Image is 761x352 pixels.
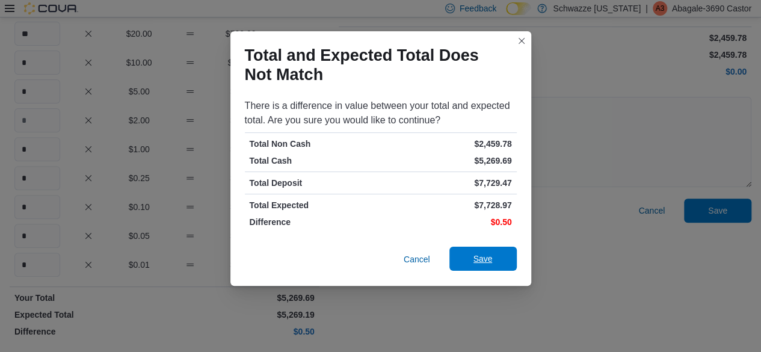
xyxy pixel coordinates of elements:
[383,155,512,167] p: $5,269.69
[250,216,378,228] p: Difference
[383,138,512,150] p: $2,459.78
[245,46,507,84] h1: Total and Expected Total Does Not Match
[250,177,378,189] p: Total Deposit
[383,199,512,211] p: $7,728.97
[383,216,512,228] p: $0.50
[383,177,512,189] p: $7,729.47
[404,253,430,265] span: Cancel
[245,99,517,128] div: There is a difference in value between your total and expected total. Are you sure you would like...
[449,247,517,271] button: Save
[399,247,435,271] button: Cancel
[250,155,378,167] p: Total Cash
[250,199,378,211] p: Total Expected
[473,253,493,265] span: Save
[514,34,529,48] button: Closes this modal window
[250,138,378,150] p: Total Non Cash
